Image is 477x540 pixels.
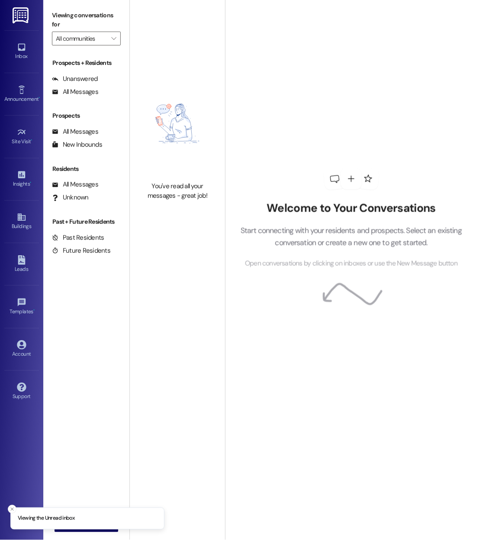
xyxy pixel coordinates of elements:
img: ResiDesk Logo [13,7,30,23]
div: Unanswered [52,74,98,84]
div: Future Residents [52,246,110,255]
div: Past + Future Residents [43,217,129,226]
h2: Welcome to Your Conversations [232,202,471,215]
a: Leads [4,253,39,276]
a: Account [4,337,39,361]
div: Prospects [43,111,129,120]
i:  [111,35,116,42]
div: You've read all your messages - great job! [139,182,216,200]
div: Residents [43,164,129,174]
button: Close toast [8,505,16,514]
span: • [30,180,31,186]
a: Insights • [4,167,39,191]
label: Viewing conversations for [52,9,121,32]
div: All Messages [52,180,98,189]
div: Past Residents [52,233,104,242]
div: Prospects + Residents [43,58,129,67]
img: empty-state [139,70,216,178]
div: New Inbounds [52,140,102,149]
span: • [31,137,32,143]
div: Unknown [52,193,89,202]
p: Viewing the Unread inbox [18,515,74,523]
span: Open conversations by clicking on inboxes or use the New Message button [245,258,458,269]
a: Buildings [4,210,39,233]
span: • [33,307,35,313]
a: Site Visit • [4,125,39,148]
p: Start connecting with your residents and prospects. Select an existing conversation or create a n... [232,224,471,249]
a: Inbox [4,40,39,63]
div: All Messages [52,87,98,96]
div: All Messages [52,127,98,136]
span: • [39,95,40,101]
a: Support [4,380,39,403]
a: Templates • [4,295,39,318]
input: All communities [56,32,107,45]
